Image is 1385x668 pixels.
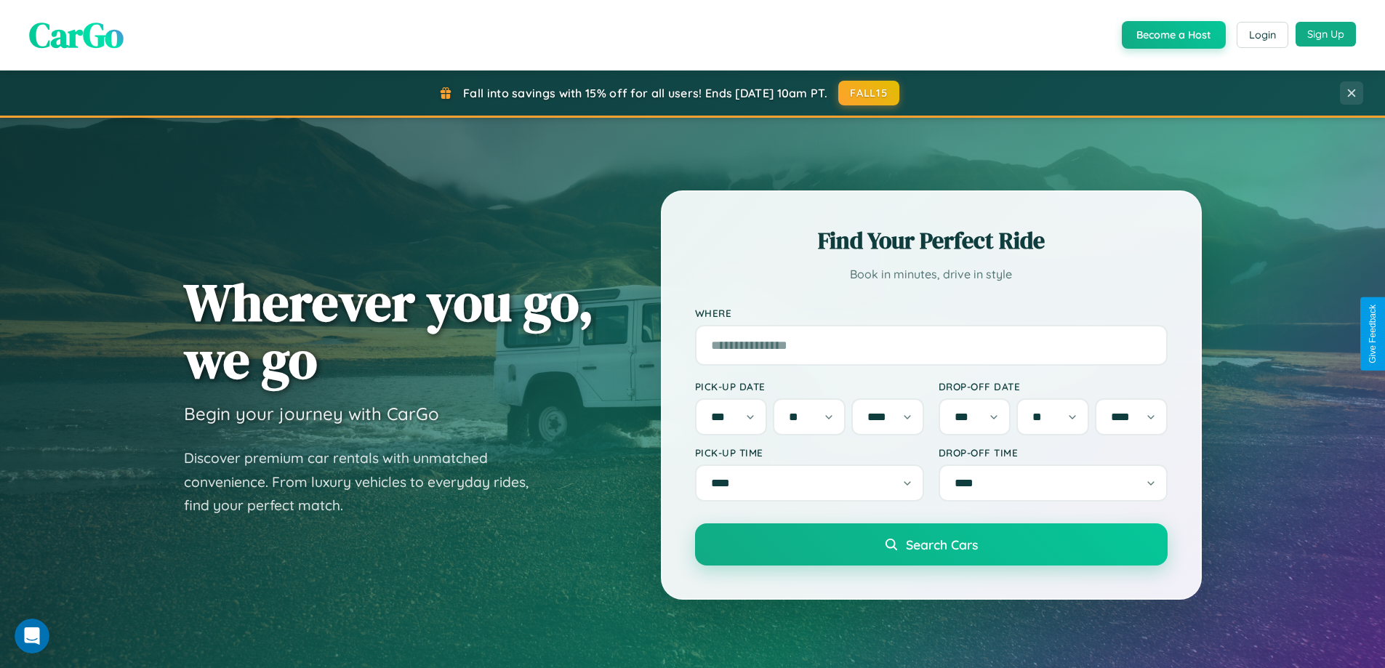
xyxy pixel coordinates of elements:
label: Drop-off Time [939,446,1168,459]
span: CarGo [29,11,124,59]
button: Sign Up [1296,22,1356,47]
iframe: Intercom live chat [15,619,49,653]
p: Discover premium car rentals with unmatched convenience. From luxury vehicles to everyday rides, ... [184,446,547,518]
label: Pick-up Date [695,380,924,393]
button: Search Cars [695,523,1168,566]
span: Search Cars [906,536,978,552]
h1: Wherever you go, we go [184,273,594,388]
h3: Begin your journey with CarGo [184,403,439,424]
button: Become a Host [1122,21,1226,49]
label: Pick-up Time [695,446,924,459]
p: Book in minutes, drive in style [695,264,1168,285]
span: Fall into savings with 15% off for all users! Ends [DATE] 10am PT. [463,86,827,100]
div: Give Feedback [1368,305,1378,363]
label: Drop-off Date [939,380,1168,393]
h2: Find Your Perfect Ride [695,225,1168,257]
label: Where [695,307,1168,319]
button: Login [1237,22,1288,48]
button: FALL15 [838,81,899,105]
